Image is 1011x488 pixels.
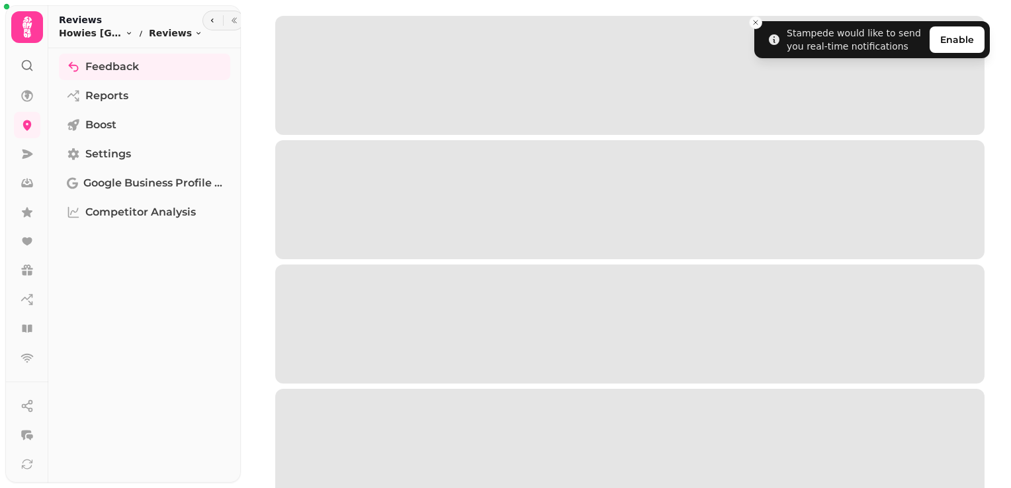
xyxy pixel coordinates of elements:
button: Reviews [149,26,202,40]
nav: breadcrumb [59,26,202,40]
nav: Tabs [48,48,241,483]
span: Boost [85,117,116,133]
span: Settings [85,146,131,162]
a: Boost [59,112,230,138]
a: Feedback [59,54,230,80]
button: Enable [930,26,985,53]
button: Close toast [749,16,762,29]
a: Competitor Analysis [59,199,230,225]
span: Competitor Analysis [85,204,196,220]
span: Feedback [85,59,139,75]
a: Reports [59,83,230,109]
span: Google Business Profile (Beta) [83,175,222,191]
div: Stampede would like to send you real-time notifications [787,26,924,53]
button: Howies [GEOGRAPHIC_DATA] [59,26,133,40]
span: Reports [85,88,128,104]
a: Google Business Profile (Beta) [59,170,230,196]
a: Settings [59,141,230,167]
h2: Reviews [59,13,202,26]
span: Howies [GEOGRAPHIC_DATA] [59,26,122,40]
